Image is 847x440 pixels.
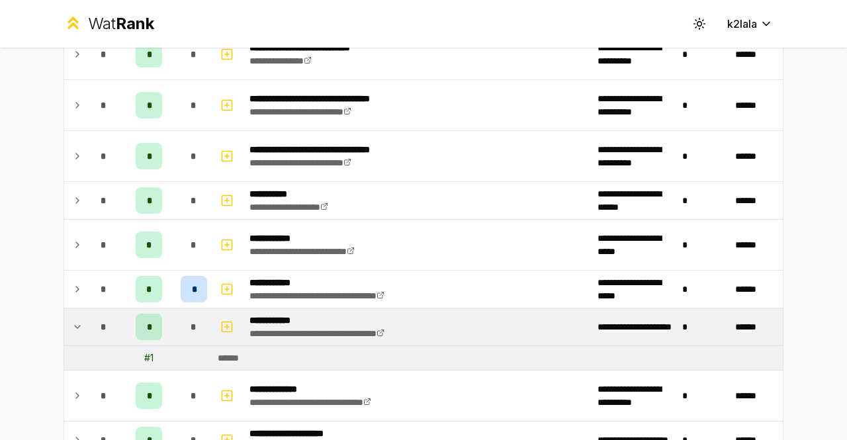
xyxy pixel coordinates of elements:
div: # 1 [144,351,154,365]
div: Wat [88,13,154,34]
span: Rank [116,14,154,33]
button: k2lala [717,12,783,36]
a: WatRank [64,13,154,34]
span: k2lala [727,16,757,32]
